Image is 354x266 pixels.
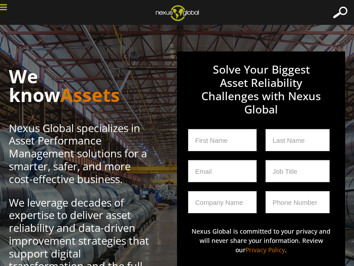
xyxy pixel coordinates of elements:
input: Job Title [265,160,330,182]
h3: Solve Your Biggest Asset Reliability Challenges with Nexus Global [188,63,334,129]
input: Phone Number [265,191,330,213]
input: Company Name [188,191,257,213]
h1: We know [9,67,150,104]
input: First Name [188,129,257,151]
input: Email [188,160,257,182]
img: ng_logo_web [149,2,206,23]
p: Nexus Global is committed to your privacy and will never share your information. Review our . [188,227,334,254]
p: Nexus Global specializes in Asset Performance Management solutions for a smarter, safer, and more... [9,122,150,186]
input: Last Name [265,129,330,151]
a: Privacy Policy [246,246,285,254]
span: Assets [60,82,120,107]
